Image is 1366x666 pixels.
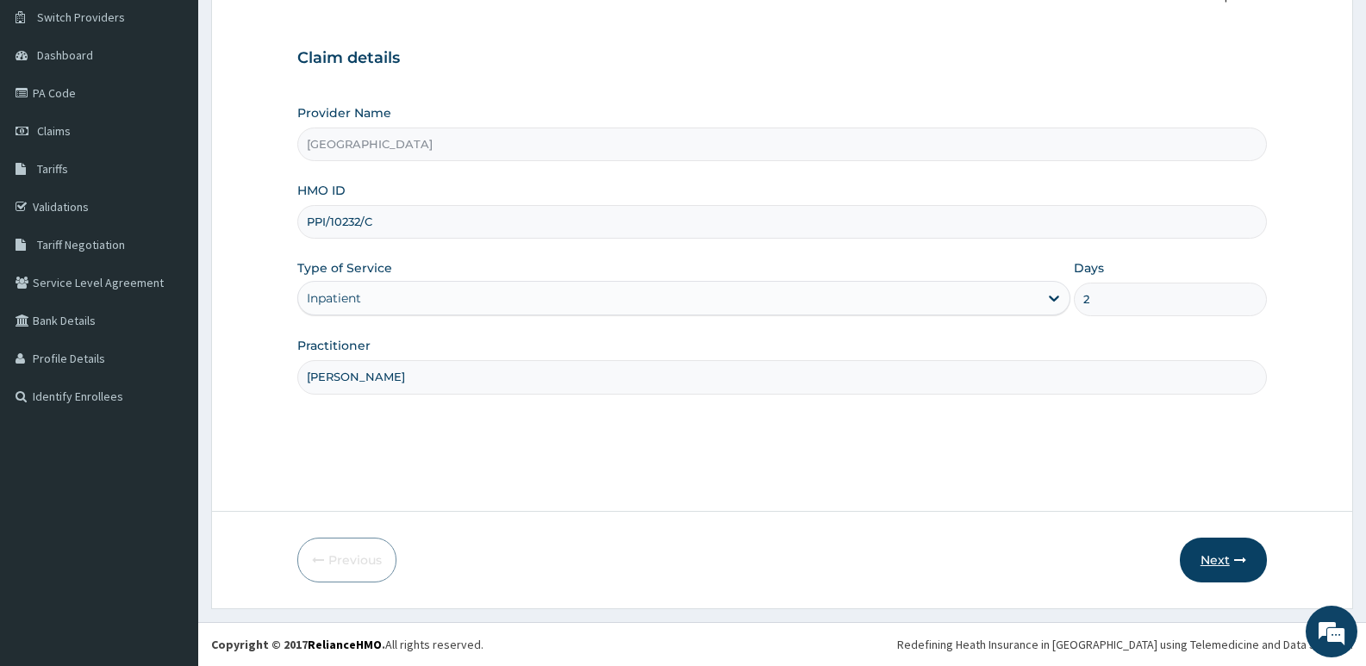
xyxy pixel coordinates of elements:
[308,637,382,652] a: RelianceHMO
[297,182,346,199] label: HMO ID
[37,237,125,252] span: Tariff Negotiation
[897,636,1353,653] div: Redefining Heath Insurance in [GEOGRAPHIC_DATA] using Telemedicine and Data Science!
[37,161,68,177] span: Tariffs
[297,205,1267,239] input: Enter HMO ID
[9,470,328,531] textarea: Type your message and hit 'Enter'
[297,337,371,354] label: Practitioner
[37,123,71,139] span: Claims
[297,259,392,277] label: Type of Service
[37,47,93,63] span: Dashboard
[211,637,385,652] strong: Copyright © 2017 .
[1074,259,1104,277] label: Days
[32,86,70,129] img: d_794563401_company_1708531726252_794563401
[307,289,361,307] div: Inpatient
[37,9,125,25] span: Switch Providers
[297,538,396,582] button: Previous
[198,622,1366,666] footer: All rights reserved.
[297,104,391,121] label: Provider Name
[90,96,290,119] div: Chat with us now
[297,360,1267,394] input: Enter Name
[283,9,324,50] div: Minimize live chat window
[100,217,238,391] span: We're online!
[1180,538,1267,582] button: Next
[297,49,1267,68] h3: Claim details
